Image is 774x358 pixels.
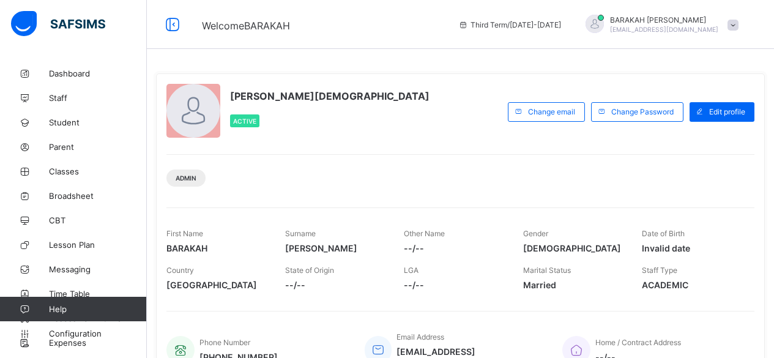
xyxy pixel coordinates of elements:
span: Active [233,117,256,125]
span: [GEOGRAPHIC_DATA] [166,280,267,290]
span: State of Origin [285,266,334,275]
span: Change email [528,107,575,116]
span: Invalid date [642,243,742,253]
span: Other Name [404,229,445,238]
span: Phone Number [199,338,250,347]
span: ACADEMIC [642,280,742,290]
span: Configuration [49,329,146,338]
span: Help [49,304,146,314]
span: Lesson Plan [49,240,147,250]
span: Broadsheet [49,191,147,201]
span: Dashboard [49,69,147,78]
span: Time Table [49,289,147,299]
span: --/-- [285,280,385,290]
span: Gender [523,229,548,238]
span: [EMAIL_ADDRESS][DOMAIN_NAME] [610,26,718,33]
img: safsims [11,11,105,37]
span: Classes [49,166,147,176]
span: Surname [285,229,316,238]
span: Parent [49,142,147,152]
span: Married [523,280,623,290]
span: session/term information [458,20,561,29]
span: Change Password [611,107,674,116]
span: BARAKAH [PERSON_NAME] [610,15,718,24]
span: Date of Birth [642,229,685,238]
span: Welcome BARAKAH [202,20,290,32]
span: Home / Contract Address [595,338,681,347]
span: [PERSON_NAME][DEMOGRAPHIC_DATA] [230,90,430,102]
span: Email Address [396,332,444,341]
span: Staff Type [642,266,677,275]
span: [PERSON_NAME] [285,243,385,253]
span: Student [49,117,147,127]
span: Edit profile [709,107,745,116]
span: Marital Status [523,266,571,275]
span: BARAKAH [166,243,267,253]
span: --/-- [404,243,504,253]
span: Country [166,266,194,275]
span: Admin [176,174,196,182]
div: BARAKAH MOHAMMED [573,15,745,35]
span: Messaging [49,264,147,274]
span: LGA [404,266,419,275]
span: [DEMOGRAPHIC_DATA] [523,243,623,253]
span: Staff [49,93,147,103]
span: --/-- [404,280,504,290]
span: CBT [49,215,147,225]
span: First Name [166,229,203,238]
